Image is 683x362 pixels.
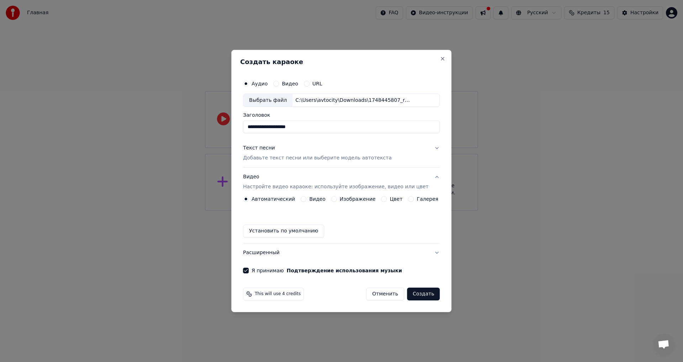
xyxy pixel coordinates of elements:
button: Текст песниДобавьте текст песни или выберите модель автотекста [243,139,440,168]
label: Я принимаю [252,268,402,273]
div: Выбрать файл [243,94,292,107]
span: This will use 4 credits [255,291,301,297]
p: Добавьте текст песни или выберите модель автотекста [243,155,392,162]
p: Настройте видео караоке: используйте изображение, видео или цвет [243,183,428,190]
label: Цвет [390,196,403,201]
label: Заголовок [243,113,440,118]
label: Автоматический [252,196,295,201]
button: Создать [407,288,440,300]
h2: Создать караоке [240,59,443,65]
div: C:\Users\avtocity\Downloads\1748445807_rv-smaragdove-nebo[music+vocals].mp3 [292,97,413,104]
label: Изображение [340,196,376,201]
label: Аудио [252,81,268,86]
label: Видео [282,81,298,86]
button: Отменить [366,288,404,300]
div: Видео [243,174,428,191]
label: URL [312,81,322,86]
div: ВидеоНастройте видео караоке: используйте изображение, видео или цвет [243,196,440,243]
button: ВидеоНастройте видео караоке: используйте изображение, видео или цвет [243,168,440,196]
button: Установить по умолчанию [243,225,324,237]
button: Я принимаю [287,268,402,273]
label: Галерея [417,196,439,201]
button: Расширенный [243,243,440,262]
label: Видео [309,196,325,201]
div: Текст песни [243,145,275,152]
